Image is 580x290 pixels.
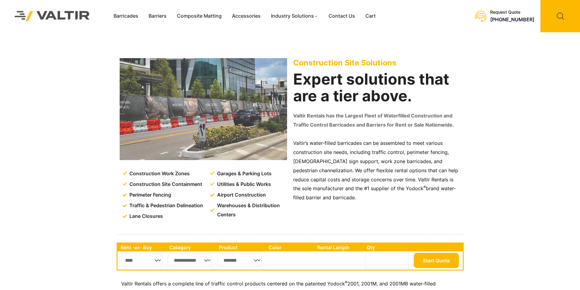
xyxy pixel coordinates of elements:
p: Construction Site Solutions [293,58,461,67]
span: Construction Work Zones [128,169,190,178]
th: Rent -or- Buy [118,243,166,251]
a: [PHONE_NUMBER] [490,16,534,23]
div: Request Quote [490,10,534,15]
th: Color [265,243,315,251]
th: Rental Length [314,243,364,251]
a: Composite Matting [172,12,227,21]
a: Barriers [143,12,172,21]
a: Cart [360,12,381,21]
button: Start Quote [414,253,459,268]
p: Valtir’s water-filled barricades can be assembled to meet various construction site needs, includ... [293,139,461,202]
span: Construction Site Containment [128,180,202,189]
sup: ® [345,280,347,285]
span: Garages & Parking Lots [216,169,272,178]
span: Traffic & Pedestrian Delineation [128,201,203,210]
a: Accessories [227,12,266,21]
span: Perimeter Fencing [128,190,171,200]
span: Airport Construction [216,190,266,200]
img: Valtir Rentals [7,3,98,29]
sup: ® [424,185,426,189]
span: Warehouses & Distribution Centers [216,201,288,219]
th: Category [166,243,216,251]
th: Product [216,243,265,251]
span: Lane Closures [128,212,163,221]
h2: Expert solutions that are a tier above. [293,71,461,104]
a: Barricades [108,12,143,21]
p: Valtir Rentals has the Largest Fleet of Waterfilled Construction and Traffic Control Barricades a... [293,111,461,130]
span: Valtir Rentals offers a complete line of traffic control products centered on the patented Yodock [121,281,345,287]
a: Industry Solutions [266,12,323,21]
span: Utilities & Public Works [216,180,271,189]
th: Qty [364,243,412,251]
a: Contact Us [323,12,360,21]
